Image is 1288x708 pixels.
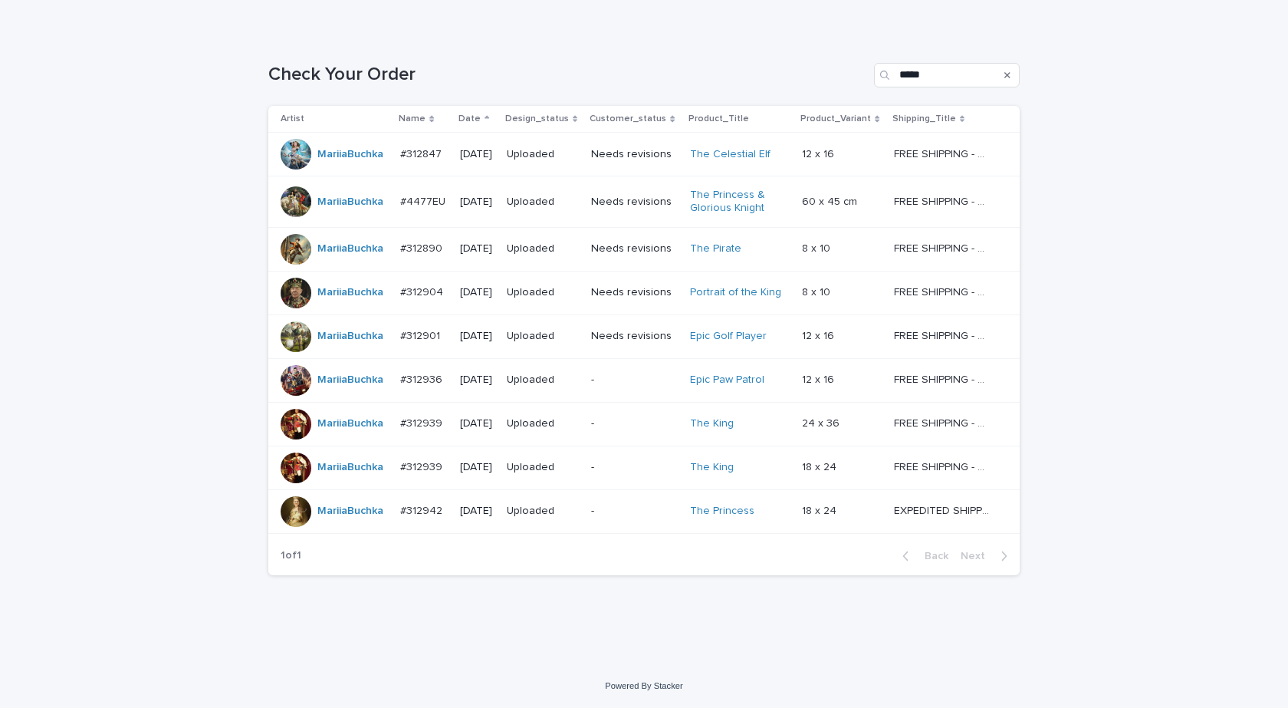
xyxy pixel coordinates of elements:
[400,370,445,387] p: #312936
[507,330,580,343] p: Uploaded
[400,239,445,255] p: #312890
[802,145,837,161] p: 12 x 16
[894,239,993,255] p: FREE SHIPPING - preview in 1-2 business days, after your approval delivery will take 5-10 b.d.
[802,370,837,387] p: 12 x 16
[400,327,443,343] p: #312901
[802,458,839,474] p: 18 x 24
[605,681,682,690] a: Powered By Stacker
[400,414,445,430] p: #312939
[894,502,993,518] p: EXPEDITED SHIPPING - preview in 1 business day; delivery up to 5 business days after your approval.
[690,148,770,161] a: The Celestial Elf
[400,283,446,299] p: #312904
[507,196,580,209] p: Uploaded
[460,330,494,343] p: [DATE]
[892,110,956,127] p: Shipping_Title
[690,242,741,255] a: The Pirate
[317,148,383,161] a: MariiaBuchka
[894,145,993,161] p: FREE SHIPPING - preview in 1-2 business days, after your approval delivery will take 5-10 b.d.
[802,193,860,209] p: 60 x 45 cm
[590,110,666,127] p: Customer_status
[894,283,993,299] p: FREE SHIPPING - preview in 1-2 business days, after your approval delivery will take 5-10 b.d.
[955,549,1020,563] button: Next
[268,489,1020,533] tr: MariiaBuchka #312942#312942 [DATE]Uploaded-The Princess 18 x 2418 x 24 EXPEDITED SHIPPING - previ...
[317,374,383,387] a: MariiaBuchka
[507,374,580,387] p: Uploaded
[802,502,839,518] p: 18 x 24
[690,417,734,430] a: The King
[591,417,677,430] p: -
[591,330,677,343] p: Needs revisions
[800,110,871,127] p: Product_Variant
[460,148,494,161] p: [DATE]
[591,505,677,518] p: -
[591,242,677,255] p: Needs revisions
[268,314,1020,358] tr: MariiaBuchka #312901#312901 [DATE]UploadedNeeds revisionsEpic Golf Player 12 x 1612 x 16 FREE SHI...
[268,176,1020,228] tr: MariiaBuchka #4477EU#4477EU [DATE]UploadedNeeds revisionsThe Princess & Glorious Knight 60 x 45 c...
[591,196,677,209] p: Needs revisions
[268,402,1020,446] tr: MariiaBuchka #312939#312939 [DATE]Uploaded-The King 24 x 3624 x 36 FREE SHIPPING - preview in 1-2...
[802,414,843,430] p: 24 x 36
[460,461,494,474] p: [DATE]
[894,193,993,209] p: FREE SHIPPING - preview in 1-2 business days, after your approval delivery will take up to 10 bus...
[268,537,314,575] p: 1 of 1
[690,189,786,215] a: The Princess & Glorious Knight
[802,327,837,343] p: 12 x 16
[915,551,948,561] span: Back
[894,370,993,387] p: FREE SHIPPING - preview in 1-2 business days, after your approval delivery will take 5-10 b.d.
[874,63,1020,87] input: Search
[460,242,494,255] p: [DATE]
[317,461,383,474] a: MariiaBuchka
[690,374,764,387] a: Epic Paw Patrol
[317,286,383,299] a: MariiaBuchka
[460,374,494,387] p: [DATE]
[458,110,481,127] p: Date
[690,505,754,518] a: The Princess
[591,461,677,474] p: -
[460,196,494,209] p: [DATE]
[507,505,580,518] p: Uploaded
[591,374,677,387] p: -
[268,358,1020,402] tr: MariiaBuchka #312936#312936 [DATE]Uploaded-Epic Paw Patrol 12 x 1612 x 16 FREE SHIPPING - preview...
[268,271,1020,314] tr: MariiaBuchka #312904#312904 [DATE]UploadedNeeds revisionsPortrait of the King 8 x 108 x 10 FREE S...
[890,549,955,563] button: Back
[507,148,580,161] p: Uploaded
[802,239,833,255] p: 8 x 10
[317,505,383,518] a: MariiaBuchka
[400,458,445,474] p: #312939
[894,458,993,474] p: FREE SHIPPING - preview in 1-2 business days, after your approval delivery will take 5-10 b.d.
[400,145,445,161] p: #312847
[507,461,580,474] p: Uploaded
[460,286,494,299] p: [DATE]
[690,461,734,474] a: The King
[268,64,868,86] h1: Check Your Order
[507,242,580,255] p: Uploaded
[268,446,1020,489] tr: MariiaBuchka #312939#312939 [DATE]Uploaded-The King 18 x 2418 x 24 FREE SHIPPING - preview in 1-2...
[507,286,580,299] p: Uploaded
[507,417,580,430] p: Uploaded
[690,330,767,343] a: Epic Golf Player
[591,286,677,299] p: Needs revisions
[690,286,781,299] a: Portrait of the King
[400,502,445,518] p: #312942
[281,110,304,127] p: Artist
[317,417,383,430] a: MariiaBuchka
[802,283,833,299] p: 8 x 10
[399,110,426,127] p: Name
[317,330,383,343] a: MariiaBuchka
[505,110,569,127] p: Design_status
[400,193,449,209] p: #4477EU
[961,551,994,561] span: Next
[268,133,1020,176] tr: MariiaBuchka #312847#312847 [DATE]UploadedNeeds revisionsThe Celestial Elf 12 x 1612 x 16 FREE SH...
[317,242,383,255] a: MariiaBuchka
[460,417,494,430] p: [DATE]
[317,196,383,209] a: MariiaBuchka
[894,414,993,430] p: FREE SHIPPING - preview in 1-2 business days, after your approval delivery will take 5-10 b.d.
[268,227,1020,271] tr: MariiaBuchka #312890#312890 [DATE]UploadedNeeds revisionsThe Pirate 8 x 108 x 10 FREE SHIPPING - ...
[688,110,749,127] p: Product_Title
[894,327,993,343] p: FREE SHIPPING - preview in 1-2 business days, after your approval delivery will take 5-10 b.d.
[460,505,494,518] p: [DATE]
[591,148,677,161] p: Needs revisions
